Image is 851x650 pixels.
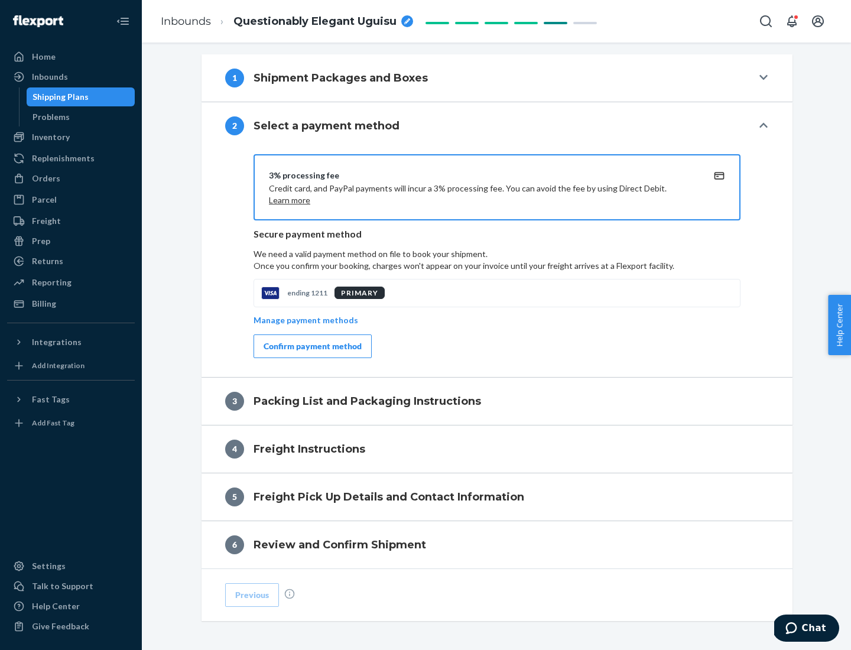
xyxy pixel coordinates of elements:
[754,9,778,33] button: Open Search Box
[32,336,82,348] div: Integrations
[254,314,358,326] p: Manage payment methods
[7,294,135,313] a: Billing
[32,620,89,632] div: Give Feedback
[774,615,839,644] iframe: Opens a widget where you can chat to one of our agents
[254,537,426,552] h4: Review and Confirm Shipment
[7,252,135,271] a: Returns
[7,128,135,147] a: Inventory
[254,227,740,241] p: Secure payment method
[27,108,135,126] a: Problems
[32,394,70,405] div: Fast Tags
[32,580,93,592] div: Talk to Support
[287,288,327,298] p: ending 1211
[32,277,72,288] div: Reporting
[225,535,244,554] div: 6
[225,583,279,607] button: Previous
[254,248,740,272] p: We need a valid payment method on file to book your shipment.
[32,71,68,83] div: Inbounds
[32,152,95,164] div: Replenishments
[7,414,135,433] a: Add Fast Tag
[225,487,244,506] div: 5
[7,190,135,209] a: Parcel
[7,356,135,375] a: Add Integration
[225,116,244,135] div: 2
[7,47,135,66] a: Home
[7,212,135,230] a: Freight
[32,215,61,227] div: Freight
[7,149,135,168] a: Replenishments
[254,489,524,505] h4: Freight Pick Up Details and Contact Information
[32,600,80,612] div: Help Center
[27,87,135,106] a: Shipping Plans
[7,273,135,292] a: Reporting
[32,235,50,247] div: Prep
[32,51,56,63] div: Home
[828,295,851,355] button: Help Center
[254,394,481,409] h4: Packing List and Packaging Instructions
[111,9,135,33] button: Close Navigation
[7,617,135,636] button: Give Feedback
[33,91,89,103] div: Shipping Plans
[225,69,244,87] div: 1
[202,521,792,568] button: 6Review and Confirm Shipment
[254,260,740,272] p: Once you confirm your booking, charges won't appear on your invoice until your freight arrives at...
[7,67,135,86] a: Inbounds
[269,183,697,206] p: Credit card, and PayPal payments will incur a 3% processing fee. You can avoid the fee by using D...
[151,4,423,39] ol: breadcrumbs
[7,597,135,616] a: Help Center
[202,102,792,149] button: 2Select a payment method
[32,255,63,267] div: Returns
[32,360,85,370] div: Add Integration
[806,9,830,33] button: Open account menu
[202,473,792,521] button: 5Freight Pick Up Details and Contact Information
[7,557,135,576] a: Settings
[32,418,74,428] div: Add Fast Tag
[161,15,211,28] a: Inbounds
[780,9,804,33] button: Open notifications
[269,194,310,206] button: Learn more
[7,232,135,251] a: Prep
[7,333,135,352] button: Integrations
[32,560,66,572] div: Settings
[269,170,697,181] div: 3% processing fee
[225,440,244,459] div: 4
[202,378,792,425] button: 3Packing List and Packaging Instructions
[32,298,56,310] div: Billing
[254,70,428,86] h4: Shipment Packages and Boxes
[254,334,372,358] button: Confirm payment method
[32,131,70,143] div: Inventory
[254,441,365,457] h4: Freight Instructions
[13,15,63,27] img: Flexport logo
[202,54,792,102] button: 1Shipment Packages and Boxes
[32,194,57,206] div: Parcel
[7,390,135,409] button: Fast Tags
[233,14,397,30] span: Questionably Elegant Uguisu
[202,425,792,473] button: 4Freight Instructions
[334,287,385,299] div: PRIMARY
[254,118,399,134] h4: Select a payment method
[33,111,70,123] div: Problems
[7,169,135,188] a: Orders
[264,340,362,352] div: Confirm payment method
[32,173,60,184] div: Orders
[7,577,135,596] button: Talk to Support
[225,392,244,411] div: 3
